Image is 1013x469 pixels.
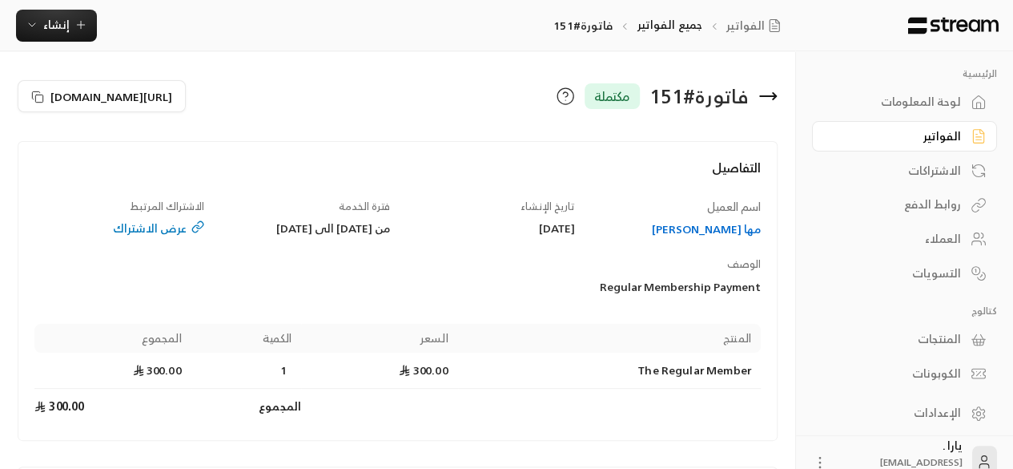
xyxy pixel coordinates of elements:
[458,353,761,389] td: The Regular Member
[812,189,997,220] a: روابط الدفع
[130,197,204,216] span: الاشتراك المرتبط
[727,255,761,273] span: الوصف
[726,18,787,34] a: الفواتير
[521,197,575,216] span: تاريخ الإنشاء
[812,224,997,255] a: العملاء
[16,10,97,42] button: إنشاء
[812,305,997,317] p: كتالوج
[458,324,761,353] th: المنتج
[34,220,204,237] a: عرض الاشتراك
[812,257,997,289] a: التسويات
[553,17,787,34] nav: breadcrumb
[301,353,457,389] td: 300.00
[832,231,961,247] div: العملاء
[405,220,575,237] div: [DATE]
[832,405,961,421] div: الإعدادات
[191,324,302,353] th: الكمية
[553,18,613,34] p: فاتورة#151
[832,265,961,281] div: التسويات
[812,358,997,390] a: الكوبونات
[405,279,761,295] div: Regular Membership Payment
[832,94,961,110] div: لوحة المعلومات
[812,324,997,355] a: المنتجات
[34,324,191,353] th: المجموع
[34,389,191,424] td: 300.00
[191,389,302,424] td: المجموع
[50,88,172,105] span: [URL][DOMAIN_NAME]
[34,158,761,193] h4: التفاصيل
[812,87,997,118] a: لوحة المعلومات
[275,362,291,378] span: 1
[906,17,1000,34] img: Logo
[812,67,997,80] p: الرئيسية
[34,353,191,389] td: 300.00
[34,324,761,424] table: Products
[594,87,630,106] span: مكتملة
[220,220,390,237] div: من [DATE] الى [DATE]
[301,324,457,353] th: السعر
[812,155,997,186] a: الاشتراكات
[43,14,70,34] span: إنشاء
[832,366,961,382] div: الكوبونات
[339,197,390,216] span: فترة الخدمة
[832,196,961,212] div: روابط الدفع
[649,83,749,109] div: فاتورة # 151
[812,398,997,429] a: الإعدادات
[832,163,961,179] div: الاشتراكات
[812,121,997,152] a: الفواتير
[832,128,961,144] div: الفواتير
[832,331,961,347] div: المنتجات
[591,221,761,237] a: مها [PERSON_NAME]
[637,14,702,34] a: جميع الفواتير
[18,80,186,112] button: [URL][DOMAIN_NAME]
[707,196,761,216] span: اسم العميل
